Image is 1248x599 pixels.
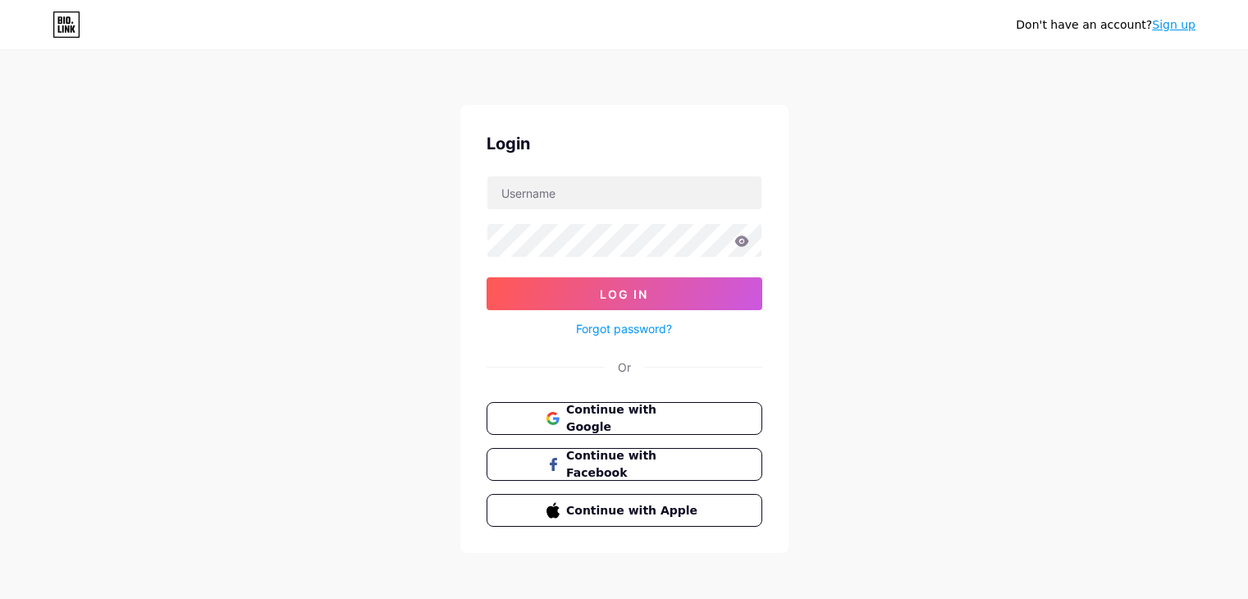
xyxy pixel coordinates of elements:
[487,176,761,209] input: Username
[1016,16,1195,34] div: Don't have an account?
[1152,18,1195,31] a: Sign up
[566,447,702,482] span: Continue with Facebook
[576,320,672,337] a: Forgot password?
[566,502,702,519] span: Continue with Apple
[487,131,762,156] div: Login
[487,402,762,435] button: Continue with Google
[487,277,762,310] button: Log In
[566,401,702,436] span: Continue with Google
[600,287,648,301] span: Log In
[487,448,762,481] button: Continue with Facebook
[618,359,631,376] div: Or
[487,494,762,527] button: Continue with Apple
